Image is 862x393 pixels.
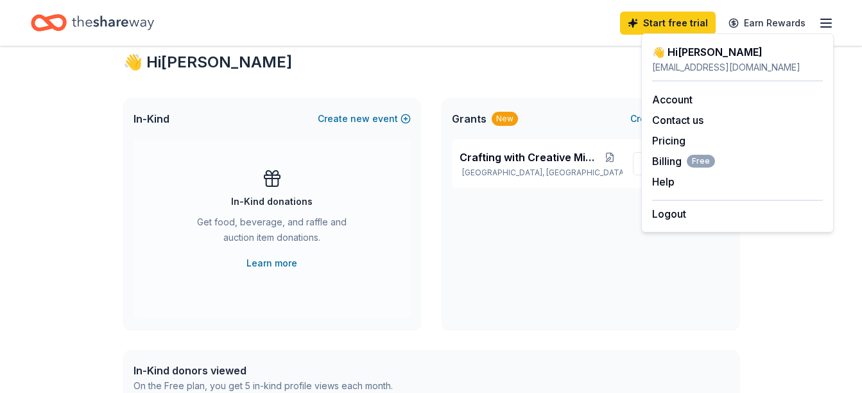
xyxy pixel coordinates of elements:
[652,206,686,222] button: Logout
[652,93,693,106] a: Account
[231,194,313,209] div: In-Kind donations
[721,12,813,35] a: Earn Rewards
[652,153,715,169] button: BillingFree
[185,214,359,250] div: Get food, beverage, and raffle and auction item donations.
[633,152,721,175] a: View project
[134,111,169,127] span: In-Kind
[652,44,823,60] div: 👋 Hi [PERSON_NAME]
[652,112,703,128] button: Contact us
[630,111,729,127] button: Createnewproject
[652,153,715,169] span: Billing
[492,112,518,126] div: New
[652,134,685,147] a: Pricing
[350,111,370,127] span: new
[652,174,675,189] button: Help
[687,155,715,168] span: Free
[652,60,823,75] div: [EMAIL_ADDRESS][DOMAIN_NAME]
[460,150,598,165] span: Crafting with Creative Minds
[460,168,623,178] p: [GEOGRAPHIC_DATA], [GEOGRAPHIC_DATA]
[452,111,487,127] span: Grants
[246,256,297,271] a: Learn more
[123,52,739,73] div: 👋 Hi [PERSON_NAME]
[620,12,716,35] a: Start free trial
[318,111,411,127] button: Createnewevent
[31,8,154,38] a: Home
[134,363,393,378] div: In-Kind donors viewed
